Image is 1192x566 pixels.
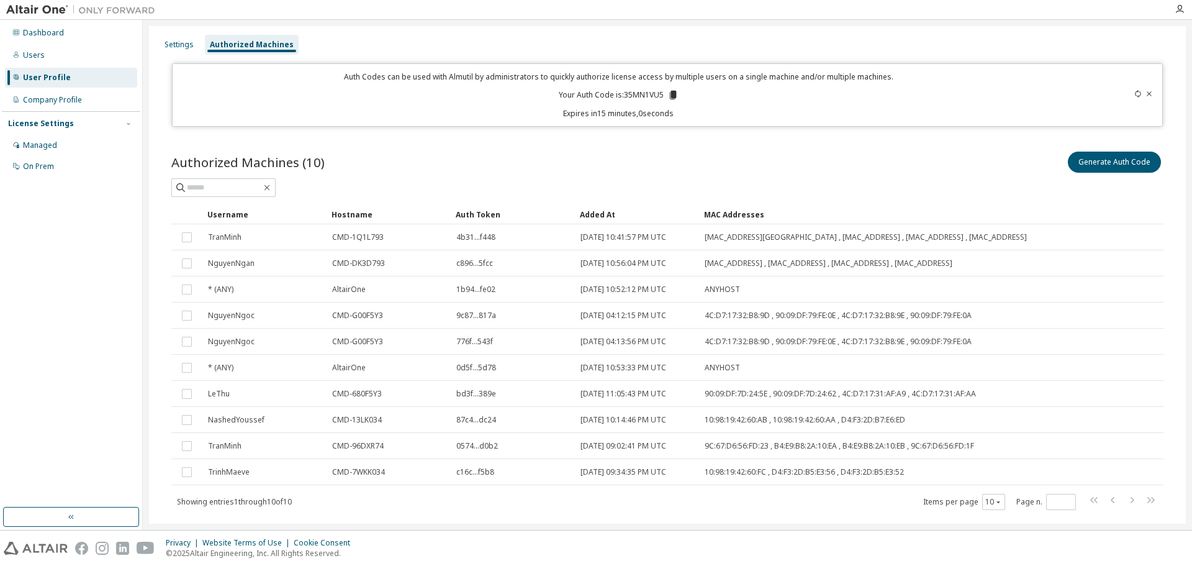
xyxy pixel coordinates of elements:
[456,389,496,399] span: bd3f...389e
[171,153,325,171] span: Authorized Machines (10)
[456,258,493,268] span: c896...5fcc
[332,415,382,425] span: CMD-13LK034
[923,494,1005,510] span: Items per page
[210,40,294,50] div: Authorized Machines
[580,258,666,268] span: [DATE] 10:56:04 PM UTC
[332,441,384,451] span: CMD-96DXR74
[166,538,202,548] div: Privacy
[456,232,495,242] span: 4b31...f448
[208,285,233,294] span: * (ANY)
[1068,152,1161,173] button: Generate Auth Code
[705,415,905,425] span: 10:98:19:42:60:AB , 10:98:19:42:60:AA , D4:F3:2D:B7:E6:ED
[580,311,666,321] span: [DATE] 04:12:15 PM UTC
[705,337,972,347] span: 4C:D7:17:32:B8:9D , 90:09:DF:79:FE:0E , 4C:D7:17:32:B8:9E , 90:09:DF:79:FE:0A
[207,204,322,224] div: Username
[4,542,68,555] img: altair_logo.svg
[456,337,493,347] span: 776f...543f
[456,441,498,451] span: 0574...d0b2
[456,467,494,477] span: c16c...f5b8
[332,232,384,242] span: CMD-1Q1L793
[580,204,694,224] div: Added At
[705,363,740,373] span: ANYHOST
[580,389,666,399] span: [DATE] 11:05:43 PM UTC
[705,285,740,294] span: ANYHOST
[23,95,82,105] div: Company Profile
[705,258,952,268] span: [MAC_ADDRESS] , [MAC_ADDRESS] , [MAC_ADDRESS] , [MAC_ADDRESS]
[23,162,54,171] div: On Prem
[705,467,904,477] span: 10:98:19:42:60:FC , D4:F3:2D:B5:E3:56 , D4:F3:2D:B5:E3:52
[705,311,972,321] span: 4C:D7:17:32:B8:9D , 90:09:DF:79:FE:0E , 4C:D7:17:32:B8:9E , 90:09:DF:79:FE:0A
[985,497,1002,507] button: 10
[332,204,446,224] div: Hostname
[6,4,161,16] img: Altair One
[202,538,294,548] div: Website Terms of Use
[137,542,155,555] img: youtube.svg
[116,542,129,555] img: linkedin.svg
[208,232,242,242] span: TranMinh
[177,496,292,507] span: Showing entries 1 through 10 of 10
[332,285,366,294] span: AltairOne
[23,73,71,83] div: User Profile
[332,467,385,477] span: CMD-7WKK034
[23,50,45,60] div: Users
[580,337,666,347] span: [DATE] 04:13:56 PM UTC
[165,40,194,50] div: Settings
[208,337,255,347] span: NguyenNgoc
[166,548,358,559] p: © 2025 Altair Engineering, Inc. All Rights Reserved.
[332,258,385,268] span: CMD-DK3D793
[704,204,1031,224] div: MAC Addresses
[580,285,666,294] span: [DATE] 10:52:12 PM UTC
[332,337,383,347] span: CMD-G00F5Y3
[23,28,64,38] div: Dashboard
[705,232,1027,242] span: [MAC_ADDRESS][GEOGRAPHIC_DATA] , [MAC_ADDRESS] , [MAC_ADDRESS] , [MAC_ADDRESS]
[75,542,88,555] img: facebook.svg
[559,89,679,101] p: Your Auth Code is: 35MN1VU5
[8,119,74,129] div: License Settings
[456,415,496,425] span: 87c4...dc24
[456,204,570,224] div: Auth Token
[580,415,666,425] span: [DATE] 10:14:46 PM UTC
[208,467,250,477] span: TrinhMaeve
[456,311,496,321] span: 9c87...817a
[705,389,976,399] span: 90:09:DF:7D:24:5E , 90:09:DF:7D:24:62 , 4C:D7:17:31:AF:A9 , 4C:D7:17:31:AF:AA
[180,71,1058,82] p: Auth Codes can be used with Almutil by administrators to quickly authorize license access by mult...
[208,441,242,451] span: TranMinh
[180,108,1058,119] p: Expires in 15 minutes, 0 seconds
[332,363,366,373] span: AltairOne
[208,389,230,399] span: LeThu
[332,311,383,321] span: CMD-G00F5Y3
[208,363,233,373] span: * (ANY)
[705,441,974,451] span: 9C:67:D6:56:FD:23 , B4:E9:B8:2A:10:EA , B4:E9:B8:2A:10:EB , 9C:67:D6:56:FD:1F
[580,467,666,477] span: [DATE] 09:34:35 PM UTC
[208,258,255,268] span: NguyenNgan
[96,542,109,555] img: instagram.svg
[580,363,666,373] span: [DATE] 10:53:33 PM UTC
[580,441,666,451] span: [DATE] 09:02:41 PM UTC
[23,140,57,150] div: Managed
[208,311,255,321] span: NguyenNgoc
[332,389,382,399] span: CMD-680F5Y3
[1016,494,1076,510] span: Page n.
[294,538,358,548] div: Cookie Consent
[456,363,496,373] span: 0d5f...5d78
[580,232,666,242] span: [DATE] 10:41:57 PM UTC
[208,415,264,425] span: NashedYoussef
[456,285,495,294] span: 1b94...fe02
